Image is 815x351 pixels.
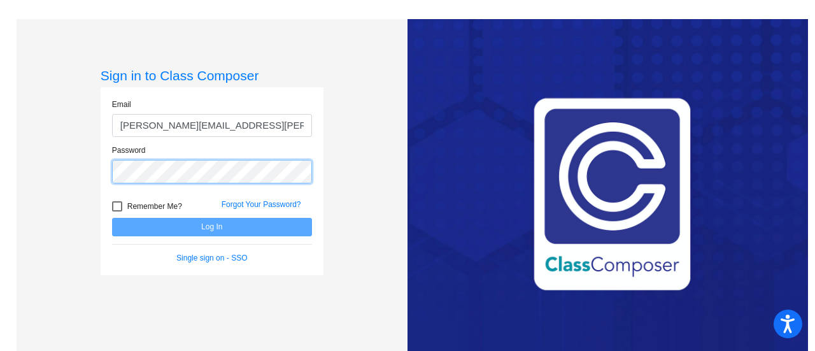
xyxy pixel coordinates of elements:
label: Email [112,99,131,110]
a: Forgot Your Password? [222,200,301,209]
h3: Sign in to Class Composer [101,68,323,83]
button: Log In [112,218,312,236]
label: Password [112,145,146,156]
a: Single sign on - SSO [176,254,247,262]
span: Remember Me? [127,199,182,214]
